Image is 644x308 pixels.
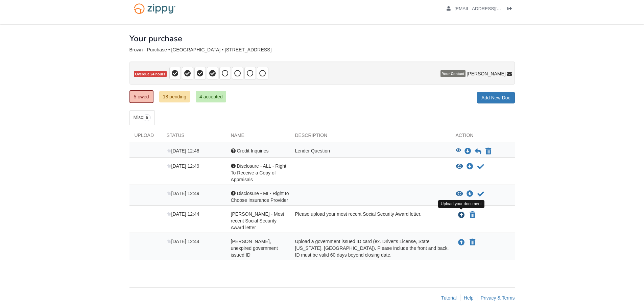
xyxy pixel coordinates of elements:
div: Action [451,132,515,142]
span: [DATE] 12:44 [167,211,199,217]
button: Declare Tonya Brown - Valid, unexpired government issued ID not applicable [469,238,476,246]
a: Tutorial [441,295,457,301]
button: Acknowledge receipt of document [477,163,485,171]
button: View Disclosure - MI - Right to Choose Insurance Provider [456,191,463,197]
span: Disclosure - MI - Right to Choose Insurance Provider [231,191,289,203]
a: Add New Doc [477,92,515,103]
button: Acknowledge receipt of document [477,190,485,198]
span: Your Contact [440,70,465,77]
button: View Disclosure - ALL - Right To Receive a Copy of Appraisals [456,163,463,170]
span: Overdue 24 hours [134,71,167,77]
a: Download Credit Inquiries [464,149,471,154]
span: 5 [143,114,151,121]
div: Lender Question [290,147,451,156]
span: [DATE] 12:49 [167,191,199,196]
span: [DATE] 12:44 [167,239,199,244]
div: Brown - Purchase • [GEOGRAPHIC_DATA] • [STREET_ADDRESS] [129,47,515,53]
div: Upload [129,132,162,142]
div: Please upload your most recent Social Security Award letter. [290,211,451,231]
a: 18 pending [159,91,190,102]
a: 5 owed [129,90,153,103]
a: Privacy & Terms [481,295,515,301]
span: [PERSON_NAME] - Most recent Social Security Award letter [231,211,284,230]
span: Disclosure - ALL - Right To Receive a Copy of Appraisals [231,163,286,182]
button: View Credit Inquiries [456,148,461,155]
span: Credit Inquiries [237,148,268,153]
span: [DATE] 12:49 [167,163,199,169]
h1: Your purchase [129,34,182,43]
button: Declare Tonya Brown - Most recent Social Security Award letter not applicable [469,211,476,219]
a: Help [464,295,474,301]
a: Download Disclosure - MI - Right to Choose Insurance Provider [467,191,473,197]
div: Description [290,132,451,142]
button: Upload Tonya Brown - Most recent Social Security Award letter [457,211,466,219]
span: tonyabr@umich.edu [454,6,532,11]
a: Log out [507,6,515,13]
div: Status [162,132,226,142]
div: Upload a government issued ID card (ex. Driver's License, State [US_STATE], [GEOGRAPHIC_DATA]). P... [290,238,451,258]
span: [PERSON_NAME], unexpired government issued ID [231,239,278,258]
span: [PERSON_NAME] [467,70,505,77]
div: Name [226,132,290,142]
div: Upload your document [438,200,484,208]
a: edit profile [447,6,532,13]
a: Misc [129,110,155,125]
span: [DATE] 12:48 [167,148,199,153]
a: Download Disclosure - ALL - Right To Receive a Copy of Appraisals [467,164,473,169]
button: Upload Tonya Brown - Valid, unexpired government issued ID [457,238,466,247]
button: Declare Credit Inquiries not applicable [485,147,492,156]
a: 4 accepted [196,91,226,102]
